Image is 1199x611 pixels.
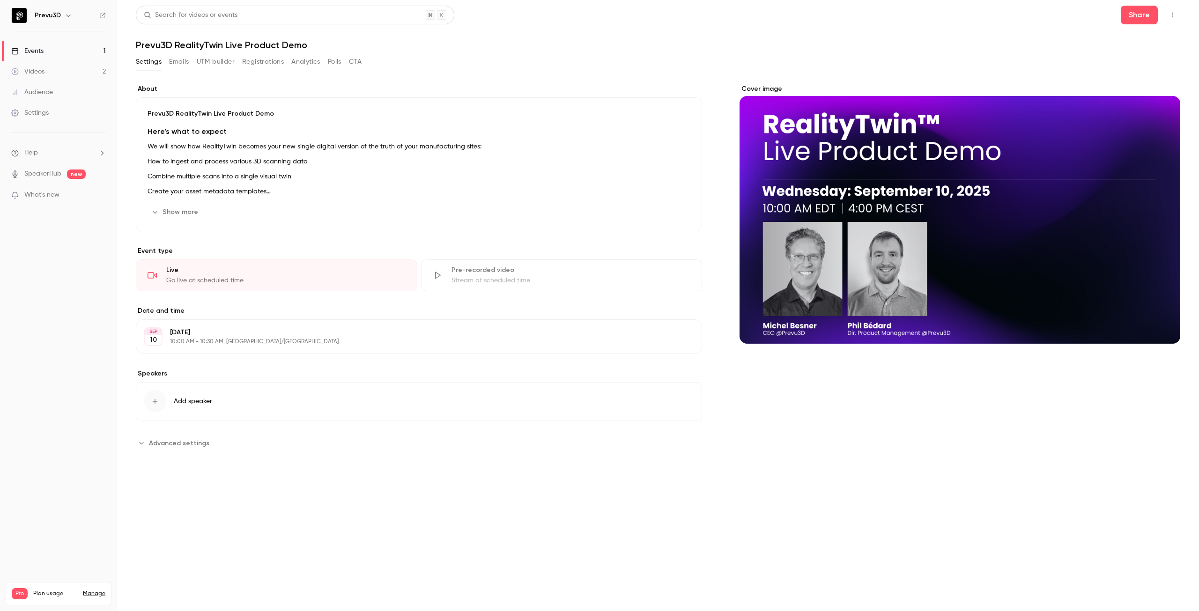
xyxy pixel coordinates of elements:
[740,84,1180,344] section: Cover image
[136,435,215,450] button: Advanced settings
[291,54,320,69] button: Analytics
[197,54,235,69] button: UTM builder
[95,191,106,199] iframe: Noticeable Trigger
[148,156,690,167] p: How to ingest and process various 3D scanning data
[166,276,406,285] div: Go live at scheduled time
[148,126,690,137] h3: Here’s what to expect
[451,265,691,275] div: Pre-recorded video
[174,397,212,406] span: Add speaker
[1121,6,1158,24] button: Share
[24,148,38,158] span: Help
[136,84,702,94] label: About
[24,169,61,179] a: SpeakerHub
[136,306,702,316] label: Date and time
[136,369,702,378] label: Speakers
[169,54,189,69] button: Emails
[83,590,105,597] a: Manage
[11,88,53,97] div: Audience
[136,54,162,69] button: Settings
[421,259,703,291] div: Pre-recorded videoStream at scheduled time
[11,67,44,76] div: Videos
[148,205,204,220] button: Show more
[149,438,209,448] span: Advanced settings
[11,148,106,158] li: help-dropdown-opener
[148,141,690,152] p: We will show how RealityTwin becomes your new single digital version of the truth of your manufac...
[328,54,341,69] button: Polls
[35,11,61,20] h6: Prevu3D
[33,590,77,597] span: Plan usage
[170,328,652,337] p: [DATE]
[136,382,702,420] button: Add speaker
[145,328,162,335] div: SEP
[242,54,284,69] button: Registrations
[12,8,27,23] img: Prevu3D
[451,276,691,285] div: Stream at scheduled time
[148,186,690,197] p: Create your asset metadata templates
[12,588,28,599] span: Pro
[148,109,690,118] p: Prevu3D RealityTwin Live Product Demo
[136,39,1180,51] h1: Prevu3D RealityTwin Live Product Demo
[349,54,362,69] button: CTA
[136,246,702,256] p: Event type
[166,265,406,275] div: Live
[144,10,237,20] div: Search for videos or events
[740,84,1180,94] label: Cover image
[67,169,86,179] span: new
[150,335,157,345] p: 10
[11,108,49,118] div: Settings
[148,171,690,182] p: Combine multiple scans into a single visual twin
[11,46,44,56] div: Events
[136,435,702,450] section: Advanced settings
[24,190,59,200] span: What's new
[136,259,417,291] div: LiveGo live at scheduled time
[170,338,652,346] p: 10:00 AM - 10:30 AM, [GEOGRAPHIC_DATA]/[GEOGRAPHIC_DATA]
